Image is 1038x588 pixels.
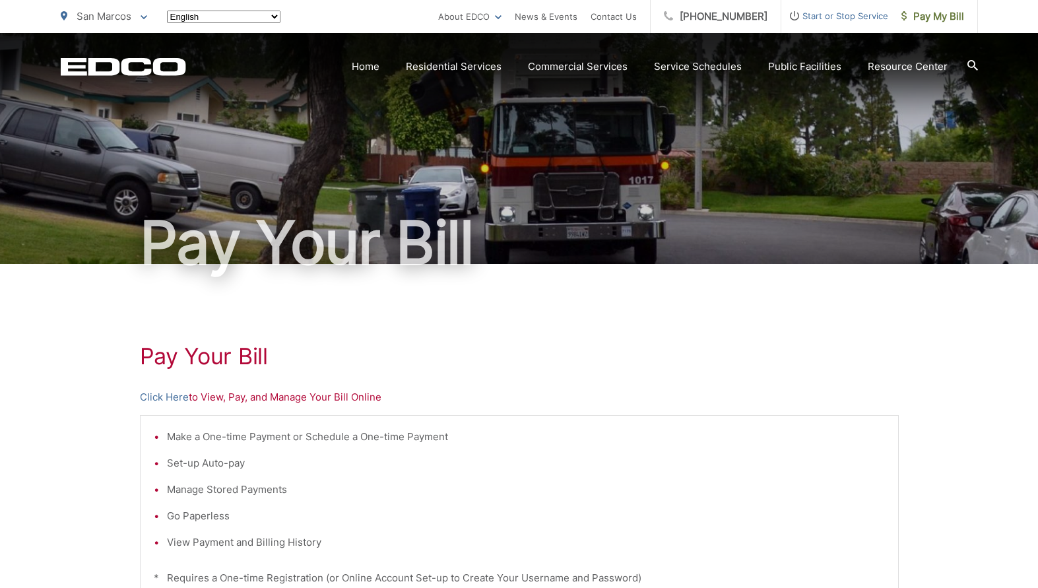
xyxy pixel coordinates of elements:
a: About EDCO [438,9,502,24]
span: San Marcos [77,10,131,22]
a: Commercial Services [528,59,628,75]
li: View Payment and Billing History [167,535,885,550]
li: Go Paperless [167,508,885,524]
a: Residential Services [406,59,502,75]
li: Set-up Auto-pay [167,455,885,471]
a: Resource Center [868,59,948,75]
a: News & Events [515,9,577,24]
p: to View, Pay, and Manage Your Bill Online [140,389,899,405]
a: Click Here [140,389,189,405]
a: Service Schedules [654,59,742,75]
h1: Pay Your Bill [61,210,978,276]
a: Public Facilities [768,59,841,75]
h1: Pay Your Bill [140,343,899,370]
a: Home [352,59,379,75]
a: Contact Us [591,9,637,24]
li: Manage Stored Payments [167,482,885,498]
select: Select a language [167,11,280,23]
li: Make a One-time Payment or Schedule a One-time Payment [167,429,885,445]
p: * Requires a One-time Registration (or Online Account Set-up to Create Your Username and Password) [154,570,885,586]
a: EDCD logo. Return to the homepage. [61,57,186,76]
span: Pay My Bill [901,9,964,24]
